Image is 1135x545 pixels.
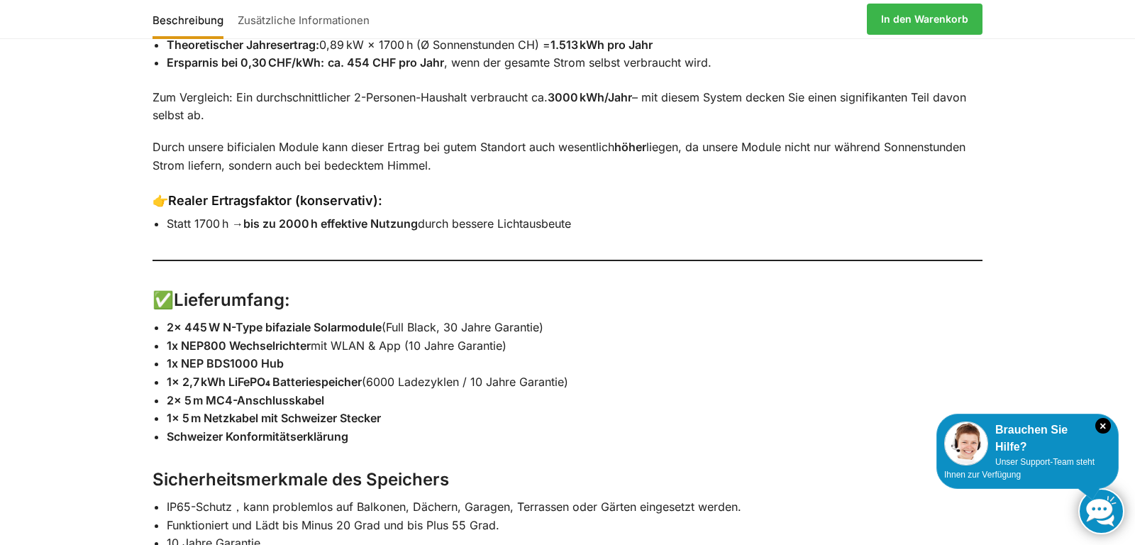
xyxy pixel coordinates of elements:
h3: Sicherheitsmerkmale des Speichers [153,468,982,492]
strong: bis zu 2000 h effektive Nutzung [243,216,418,231]
strong: 2x 5 m MC4-Anschlusskabel [167,393,324,407]
strong: 1x NEP800 Wechselrichter [167,338,311,353]
p: Durch unsere bificialen Module kann dieser Ertrag bei gutem Standort auch wesentlich liegen, da u... [153,138,982,175]
li: (Full Black, 30 Jahre Garantie) [167,319,982,337]
li: (6000 Ladezyklen / 10 Jahre Garantie) [167,373,982,392]
strong: 2x 445 W N-Type bifaziale Solarmodule [167,320,382,334]
h4: 👉 [153,192,982,209]
li: Statt 1700 h → durch bessere Lichtausbeute [167,215,982,233]
strong: 1.513 kWh pro Jahr [550,38,653,52]
i: Schließen [1095,418,1111,434]
li: IP65-Schutz，kann problemlos auf Balkonen, Dächern, Garagen, Terrassen oder Gärten eingesetzt werden. [167,498,982,517]
span: Unser Support-Team steht Ihnen zur Verfügung [944,457,1095,480]
h3: ✅ [153,288,982,313]
li: mit WLAN & App (10 Jahre Garantie) [167,337,982,356]
div: Brauchen Sie Hilfe? [944,422,1111,456]
li: , wenn der gesamte Strom selbst verbraucht wird. [167,54,982,72]
strong: 1x 2,7 kWh LiFePO₄ Batteriespeicher [167,375,362,389]
li: 0,89 kW × 1700 h (Ø Sonnenstunden CH) = [167,36,982,55]
strong: Realer Ertragsfaktor (konservativ): [168,193,382,208]
strong: Theoretischer Jahresertrag: [167,38,319,52]
strong: 3000 kWh/Jahr [548,90,632,104]
strong: Lieferumfang: [174,290,290,310]
strong: Schweizer Konformitätserklärung [167,429,348,444]
strong: höher [614,140,646,154]
img: Customer service [944,422,988,466]
strong: Ersparnis bei 0,30 CHF/kWh: [167,55,324,70]
p: Zum Vergleich: Ein durchschnittlicher 2-Personen-Haushalt verbraucht ca. – mit diesem System deck... [153,89,982,125]
li: Funktioniert und Lädt bis Minus 20 Grad und bis Plus 55 Grad. [167,517,982,535]
strong: 1x NEP BDS1000 Hub [167,356,284,370]
strong: 1x 5 m Netzkabel mit Schweizer Stecker [167,411,381,425]
strong: ca. 454 CHF pro Jahr [328,55,444,70]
